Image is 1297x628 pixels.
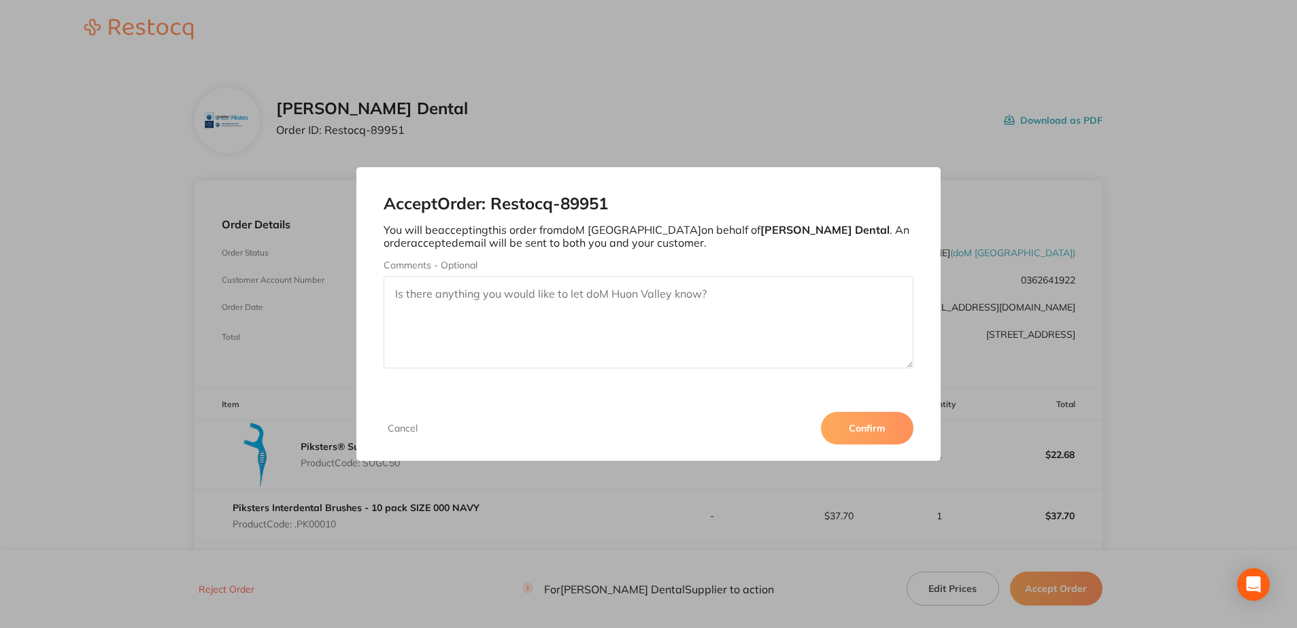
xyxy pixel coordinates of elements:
[384,224,913,249] p: You will be accepting this order from doM [GEOGRAPHIC_DATA] on behalf of . An order accepted emai...
[384,260,913,271] label: Comments - Optional
[384,194,913,213] h2: Accept Order: Restocq- 89951
[384,422,422,434] button: Cancel
[821,412,913,444] button: Confirm
[1237,568,1270,601] div: Open Intercom Messenger
[760,223,890,237] b: [PERSON_NAME] Dental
